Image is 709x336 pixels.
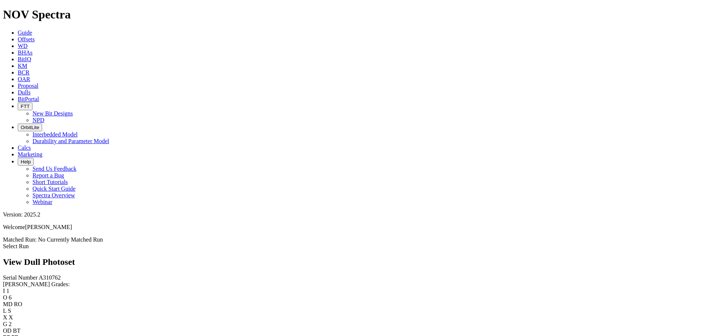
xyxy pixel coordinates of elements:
[18,63,27,69] a: KM
[25,224,72,230] span: [PERSON_NAME]
[3,211,706,218] div: Version: 2025.2
[3,328,11,334] label: OD
[18,56,31,62] a: BitIQ
[32,186,75,192] a: Quick Start Guide
[14,301,22,307] span: RO
[18,43,28,49] a: WD
[21,125,39,130] span: OrbitLite
[32,131,78,138] a: Interbedded Model
[3,274,38,281] label: Serial Number
[9,321,12,327] span: 2
[32,172,64,179] a: Report a Bug
[3,321,7,327] label: G
[32,138,109,144] a: Durability and Parameter Model
[6,288,9,294] span: 1
[8,308,11,314] span: S
[3,8,706,21] h1: NOV Spectra
[32,199,52,205] a: Webinar
[9,314,13,321] span: X
[18,83,38,89] a: Proposal
[32,192,75,198] a: Spectra Overview
[18,103,32,110] button: FTT
[3,301,13,307] label: MD
[3,288,5,294] label: I
[18,76,30,82] a: OAR
[18,30,32,36] a: Guide
[18,69,30,76] a: BCR
[18,151,42,157] a: Marketing
[18,96,39,102] a: BitPortal
[3,281,706,288] div: [PERSON_NAME] Grades:
[3,308,6,314] label: L
[18,49,32,56] a: BHAs
[32,117,44,123] a: NPD
[3,224,706,231] p: Welcome
[32,179,68,185] a: Short Tutorials
[21,159,31,164] span: Help
[18,124,42,131] button: OrbitLite
[3,236,37,243] span: Matched Run:
[32,166,76,172] a: Send Us Feedback
[39,274,61,281] span: A310762
[3,314,7,321] label: X
[13,328,20,334] span: BT
[38,236,103,243] span: No Currently Matched Run
[32,110,73,117] a: New Bit Designs
[21,104,30,109] span: FTT
[9,294,12,301] span: 6
[18,36,35,42] a: Offsets
[3,257,706,267] h2: View Dull Photoset
[3,243,29,249] a: Select Run
[18,158,34,166] button: Help
[18,145,31,151] a: Calcs
[18,89,31,96] a: Dulls
[3,294,7,301] label: O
